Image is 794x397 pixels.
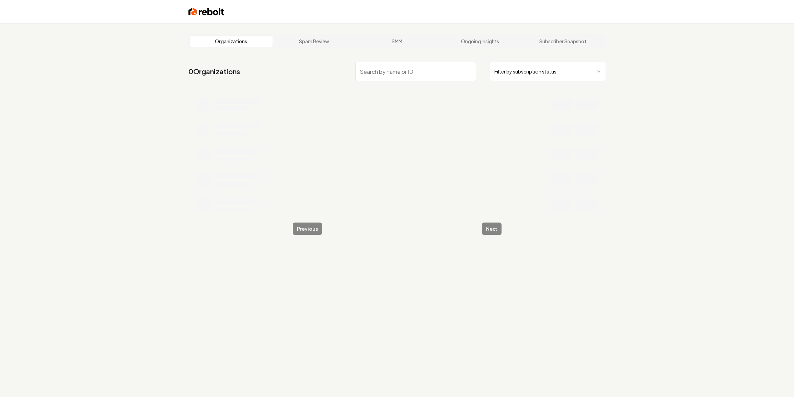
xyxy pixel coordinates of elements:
[438,36,521,47] a: Ongoing Insights
[356,36,439,47] a: SMM
[355,62,476,81] input: Search by name or ID
[188,67,240,76] a: 0Organizations
[273,36,356,47] a: Spam Review
[521,36,605,47] a: Subscriber Snapshot
[188,7,225,16] img: Rebolt Logo
[190,36,273,47] a: Organizations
